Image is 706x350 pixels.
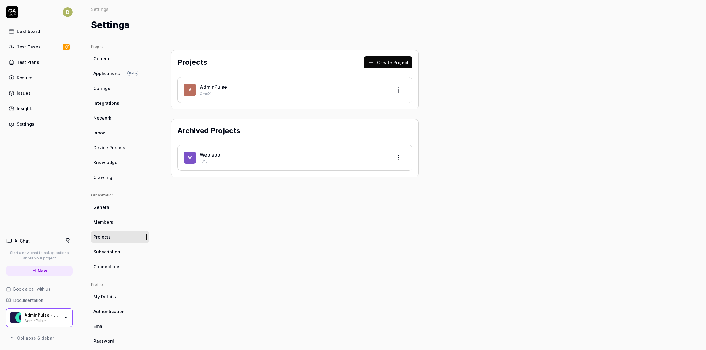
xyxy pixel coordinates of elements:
[200,151,388,158] div: Web app
[91,216,149,228] a: Members
[63,7,73,17] span: B
[93,338,114,344] span: Password
[200,84,227,90] a: AdminPulse
[13,286,50,292] span: Book a call with us
[91,157,149,168] a: Knowledge
[93,100,119,106] span: Integrations
[13,297,43,303] span: Documentation
[91,306,149,317] a: Authentication
[93,249,120,255] span: Subscription
[93,55,110,62] span: General
[93,323,105,329] span: Email
[17,74,32,81] div: Results
[15,238,30,244] h4: AI Chat
[6,250,73,261] p: Start a new chat to ask questions about your project
[6,56,73,68] a: Test Plans
[91,193,149,198] div: Organization
[6,72,73,84] a: Results
[6,103,73,114] a: Insights
[38,268,47,274] span: New
[93,115,111,121] span: Network
[63,6,73,18] button: B
[127,71,138,76] span: Beta
[91,6,109,12] div: Settings
[6,25,73,37] a: Dashboard
[10,312,21,323] img: AdminPulse - 0475.384.429 Logo
[91,202,149,213] a: General
[25,318,60,323] div: AdminPulse
[6,297,73,303] a: Documentation
[91,97,149,109] a: Integrations
[93,159,117,166] span: Knowledge
[93,85,110,91] span: Configs
[91,127,149,138] a: Inbox
[177,57,207,68] h2: Projects
[91,261,149,272] a: Connections
[93,130,105,136] span: Inbox
[17,28,40,35] div: Dashboard
[184,152,196,164] span: W
[93,234,111,240] span: Projects
[177,125,240,136] h2: Archived Projects
[6,332,73,344] button: Collapse Sidebar
[91,231,149,243] a: Projects
[6,87,73,99] a: Issues
[91,53,149,64] a: General
[6,286,73,292] a: Book a call with us
[91,321,149,332] a: Email
[17,44,41,50] div: Test Cases
[91,291,149,302] a: My Details
[184,84,196,96] span: A
[17,59,39,65] div: Test Plans
[91,142,149,153] a: Device Presets
[17,335,54,341] span: Collapse Sidebar
[93,70,120,77] span: Applications
[200,91,388,97] p: OmsX
[17,90,31,96] div: Issues
[93,204,110,210] span: General
[91,18,130,32] h1: Settings
[93,219,113,225] span: Members
[93,144,125,151] span: Device Presets
[91,282,149,287] div: Profile
[93,308,125,315] span: Authentication
[91,44,149,49] div: Project
[91,68,149,79] a: ApplicationsBeta
[6,41,73,53] a: Test Cases
[200,159,388,164] p: n71z
[6,118,73,130] a: Settings
[93,174,112,180] span: Crawling
[91,246,149,257] a: Subscription
[91,112,149,124] a: Network
[364,56,412,68] button: Create Project
[93,263,120,270] span: Connections
[17,121,34,127] div: Settings
[17,105,34,112] div: Insights
[93,293,116,300] span: My Details
[6,266,73,276] a: New
[6,308,73,327] button: AdminPulse - 0475.384.429 LogoAdminPulse - 0475.384.429AdminPulse
[91,83,149,94] a: Configs
[91,172,149,183] a: Crawling
[91,335,149,347] a: Password
[25,312,60,318] div: AdminPulse - 0475.384.429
